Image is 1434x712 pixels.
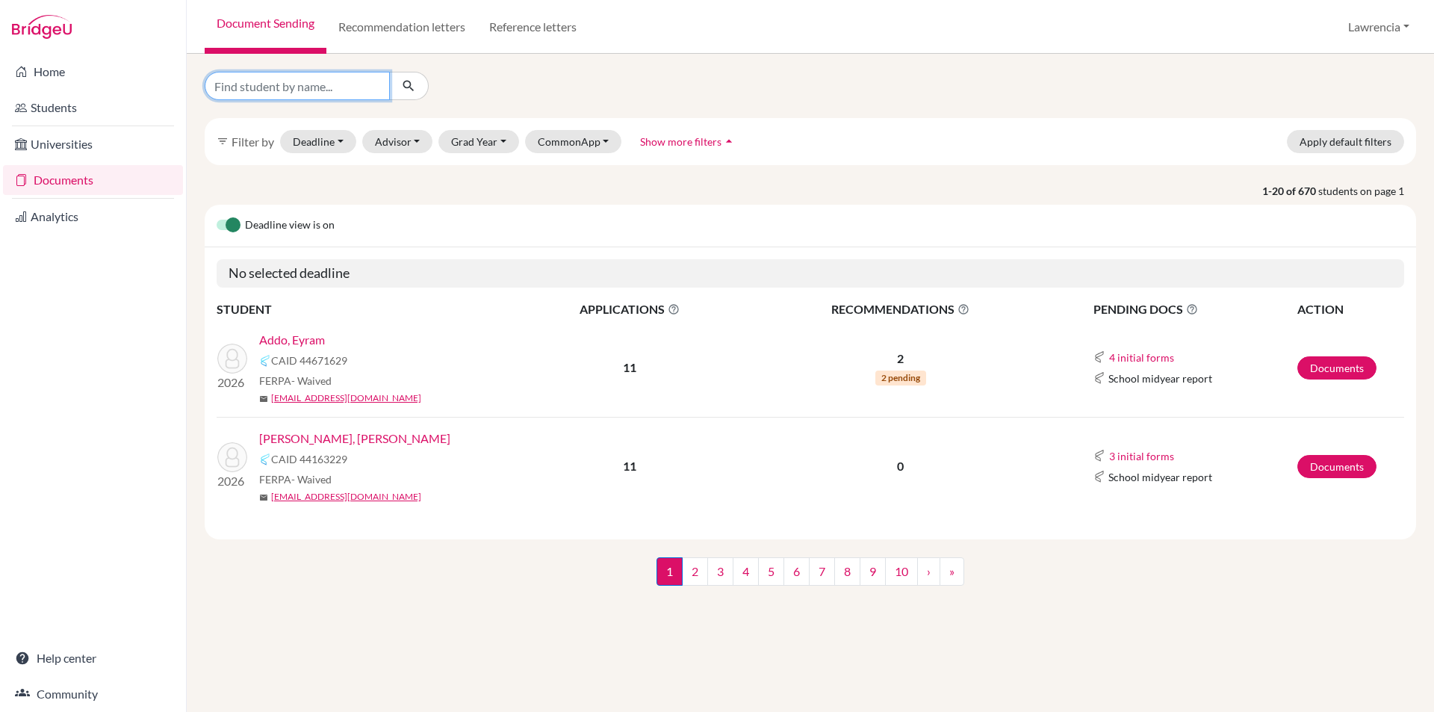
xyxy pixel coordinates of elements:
a: 7 [809,557,835,586]
a: 4 [733,557,759,586]
a: [EMAIL_ADDRESS][DOMAIN_NAME] [271,490,421,504]
span: Filter by [232,134,274,149]
span: School midyear report [1108,469,1212,485]
span: mail [259,394,268,403]
a: Analytics [3,202,183,232]
button: Deadline [280,130,356,153]
span: CAID 44163229 [271,451,347,467]
button: Advisor [362,130,433,153]
span: APPLICATIONS [516,300,743,318]
a: Documents [1297,455,1376,478]
a: 6 [783,557,810,586]
th: ACTION [1297,300,1404,319]
button: 3 initial forms [1108,448,1175,465]
a: 2 [682,557,708,586]
a: Community [3,679,183,709]
a: Documents [1297,356,1376,380]
b: 11 [623,360,636,374]
p: 0 [745,457,1057,475]
b: 11 [623,459,636,473]
span: mail [259,493,268,502]
a: 9 [860,557,886,586]
span: PENDING DOCS [1093,300,1296,318]
span: School midyear report [1108,371,1212,386]
p: 2 [745,350,1057,368]
img: Common App logo [1093,450,1105,462]
p: 2026 [217,472,247,490]
img: Common App logo [259,355,271,367]
span: Show more filters [640,135,721,148]
img: Addo, Eyram [217,344,247,374]
img: Common App logo [1093,372,1105,384]
a: › [917,557,940,586]
button: Lawrencia [1341,13,1416,41]
button: Grad Year [438,130,519,153]
span: RECOMMENDATIONS [745,300,1057,318]
a: 5 [758,557,784,586]
a: Help center [3,643,183,673]
input: Find student by name... [205,72,390,100]
img: Common App logo [259,453,271,465]
span: - Waived [291,374,332,387]
a: 10 [885,557,918,586]
a: Students [3,93,183,123]
a: Universities [3,129,183,159]
a: Documents [3,165,183,195]
span: FERPA [259,373,332,388]
span: - Waived [291,473,332,486]
h5: No selected deadline [217,259,1404,288]
button: Show more filtersarrow_drop_up [627,130,749,153]
i: arrow_drop_up [721,134,736,149]
a: [PERSON_NAME], [PERSON_NAME] [259,430,450,448]
nav: ... [657,557,964,598]
a: Home [3,57,183,87]
span: CAID 44671629 [271,353,347,368]
button: 4 initial forms [1108,349,1175,366]
th: STUDENT [217,300,515,319]
a: 3 [707,557,733,586]
i: filter_list [217,135,229,147]
img: Common App logo [1093,471,1105,483]
span: FERPA [259,471,332,487]
span: 2 pending [875,371,926,386]
img: Abla, Elinam Amegashie [217,442,247,472]
span: students on page 1 [1318,183,1416,199]
a: » [940,557,964,586]
span: 1 [657,557,683,586]
a: Addo, Eyram [259,331,325,349]
a: 8 [834,557,860,586]
strong: 1-20 of 670 [1262,183,1318,199]
img: Common App logo [1093,351,1105,363]
span: Deadline view is on [245,217,335,235]
img: Bridge-U [12,15,72,39]
a: [EMAIL_ADDRESS][DOMAIN_NAME] [271,391,421,405]
p: 2026 [217,374,247,391]
button: CommonApp [525,130,622,153]
button: Apply default filters [1287,130,1404,153]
